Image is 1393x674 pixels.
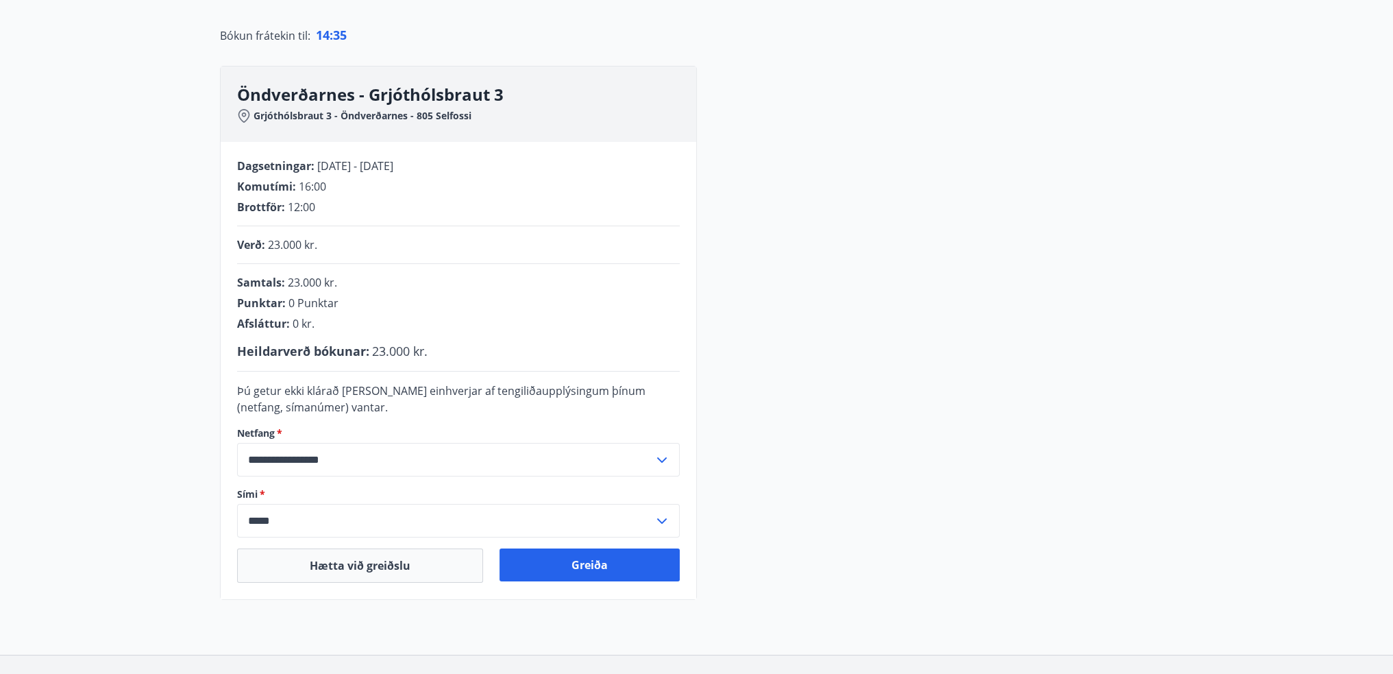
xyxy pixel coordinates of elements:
span: [DATE] - [DATE] [317,158,393,173]
span: Dagsetningar : [237,158,315,173]
span: 16:00 [299,179,326,194]
span: 0 Punktar [288,296,338,311]
span: Bókun frátekin til : [220,27,310,44]
span: Brottför : [237,200,285,215]
button: Hætta við greiðslu [237,549,483,583]
span: 14 : [316,27,333,43]
span: Komutími : [237,179,296,194]
h3: Öndverðarnes - Grjóthólsbraut 3 [237,83,696,106]
span: Grjóthólsbraut 3 - Öndverðarnes - 805 Selfossi [254,109,471,123]
span: Afsláttur : [237,316,290,331]
span: 23.000 kr. [288,275,337,290]
span: 35 [333,27,347,43]
span: Þú getur ekki klárað [PERSON_NAME] einhverjar af tengiliðaupplýsingum þínum (netfang, símanúmer) ... [237,383,645,415]
span: Verð : [237,237,265,252]
button: Greiða [500,549,680,581]
span: 23.000 kr. [372,343,428,359]
label: Netfang [237,426,680,440]
span: Punktar : [237,296,286,311]
span: Samtals : [237,275,285,290]
label: Sími [237,488,680,501]
span: 0 kr. [293,316,315,331]
span: 23.000 kr. [268,237,317,252]
span: Heildarverð bókunar : [237,343,369,359]
span: 12:00 [288,200,315,215]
